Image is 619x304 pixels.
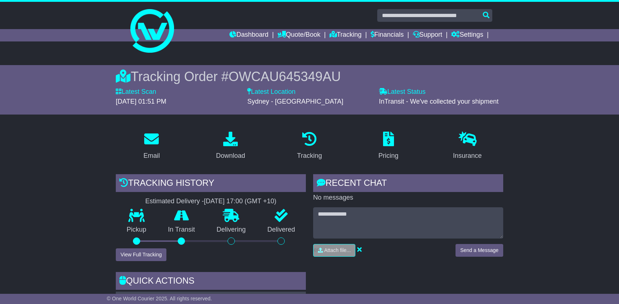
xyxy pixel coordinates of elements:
[116,98,166,105] span: [DATE] 01:51 PM
[116,88,156,96] label: Latest Scan
[456,244,503,257] button: Send a Message
[157,226,206,234] p: In Transit
[330,29,362,41] a: Tracking
[277,29,320,41] a: Quote/Book
[379,98,499,105] span: InTransit - We've collected your shipment
[116,226,157,234] p: Pickup
[413,29,442,41] a: Support
[211,129,250,163] a: Download
[143,151,160,161] div: Email
[139,129,165,163] a: Email
[247,98,343,105] span: Sydney - [GEOGRAPHIC_DATA]
[107,296,212,301] span: © One World Courier 2025. All rights reserved.
[313,174,503,194] div: RECENT CHAT
[313,194,503,202] p: No messages
[116,69,503,84] div: Tracking Order #
[453,151,482,161] div: Insurance
[297,151,322,161] div: Tracking
[379,88,426,96] label: Latest Status
[229,69,341,84] span: OWCAU645349AU
[116,174,306,194] div: Tracking history
[257,226,306,234] p: Delivered
[116,248,166,261] button: View Full Tracking
[216,151,245,161] div: Download
[247,88,295,96] label: Latest Location
[374,129,403,163] a: Pricing
[371,29,404,41] a: Financials
[116,272,306,292] div: Quick Actions
[448,129,486,163] a: Insurance
[378,151,398,161] div: Pricing
[451,29,483,41] a: Settings
[116,197,306,205] div: Estimated Delivery -
[229,29,268,41] a: Dashboard
[206,226,257,234] p: Delivering
[204,197,276,205] div: [DATE] 17:00 (GMT +10)
[292,129,327,163] a: Tracking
